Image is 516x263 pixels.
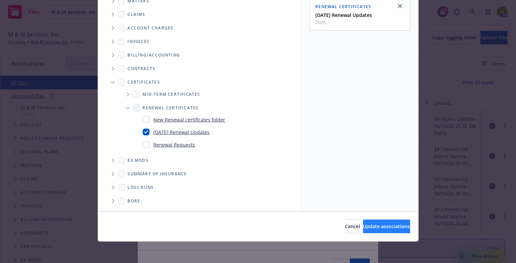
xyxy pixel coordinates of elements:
span: Update associations [363,223,410,229]
span: BORs [128,199,140,203]
span: Claims [128,13,145,17]
button: Cancel [345,220,360,233]
span: Certificates [128,80,160,84]
span: Renewal certificates [143,106,199,110]
span: Ex Mods [128,158,148,162]
span: Loss Runs [128,185,154,190]
span: 2025 [316,19,372,26]
a: Renewal Requests [154,141,195,148]
span: Cancel [345,223,360,229]
span: Summary of insurance [128,172,187,176]
strong: [DATE] Renewal Updates [316,12,372,18]
span: Renewal certificates [316,4,372,9]
button: Update associations [363,220,410,233]
a: close [396,2,404,10]
a: New Renewal certificates folder [154,116,225,123]
span: Billing/Accounting [128,53,180,57]
span: Invoices [128,40,150,44]
span: Contracts [128,67,156,71]
span: Mid-term certificates [143,92,200,96]
div: Folder Tree Example [98,48,301,208]
a: [DATE] Renewal Updates [154,129,210,136]
span: Account charges [128,26,174,30]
